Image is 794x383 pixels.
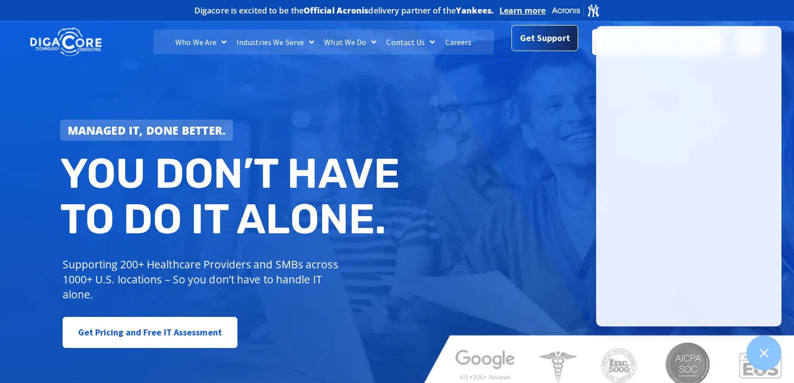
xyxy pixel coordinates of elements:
strong: Managed IT, done better. [68,123,226,138]
nav: Menu [153,30,494,55]
span: Get Support [520,30,570,50]
a: Careers [440,30,477,55]
a: Learn more [499,6,546,16]
a: Managed IT, done better. [60,120,233,141]
h2: You don’t have to do IT alone. [60,151,405,242]
img: DigaCore Technology Consulting [30,27,102,58]
a: Contact Us [381,30,440,55]
a: Get Pricing and Free IT Assessment [63,317,237,348]
b: Yankees. [456,5,494,16]
b: Official Acronis [304,5,369,16]
a: What We Do [319,30,381,55]
a: Industries We Serve [231,30,319,55]
h2: Digacore is excited to be the delivery partner of the [194,7,494,15]
a: Get Support [511,27,578,53]
iframe: Chatgenie Messenger [596,26,781,326]
span: Get Pricing and Free IT Assessment [78,322,222,342]
a: Who We Are [170,30,231,55]
img: Acronis [551,3,600,18]
p: Supporting 200+ Healthcare Providers and SMBs across 1000+ U.S. locations – So you don’t have to ... [63,257,343,302]
a: Get Pricing & IT Assessment [592,29,722,55]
